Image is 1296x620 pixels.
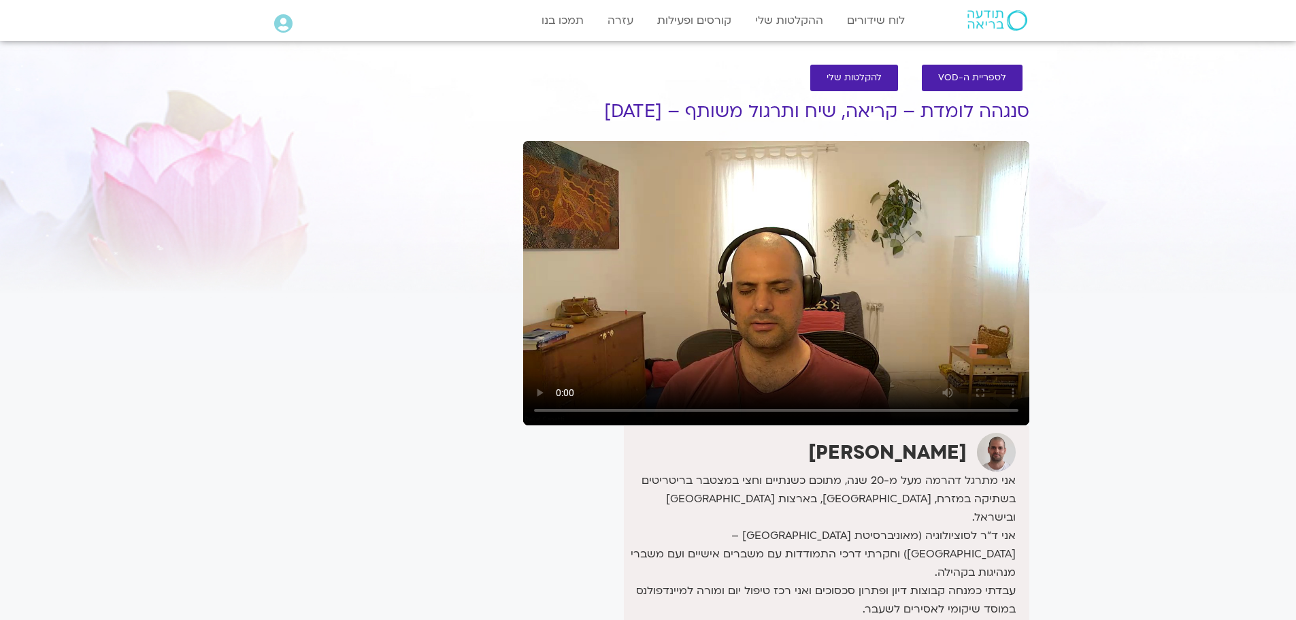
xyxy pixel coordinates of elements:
strong: [PERSON_NAME] [808,440,967,466]
a: עזרה [601,7,640,33]
a: ההקלטות שלי [748,7,830,33]
a: לספריית ה-VOD [922,65,1023,91]
span: לספריית ה-VOD [938,73,1006,83]
a: קורסים ופעילות [650,7,738,33]
a: תמכו בנו [535,7,591,33]
h1: סנגהה לומדת – קריאה, שיח ותרגול משותף – [DATE] [523,101,1029,122]
a: לוח שידורים [840,7,912,33]
img: דקל קנטי [977,433,1016,472]
img: תודעה בריאה [967,10,1027,31]
span: להקלטות שלי [827,73,882,83]
a: להקלטות שלי [810,65,898,91]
